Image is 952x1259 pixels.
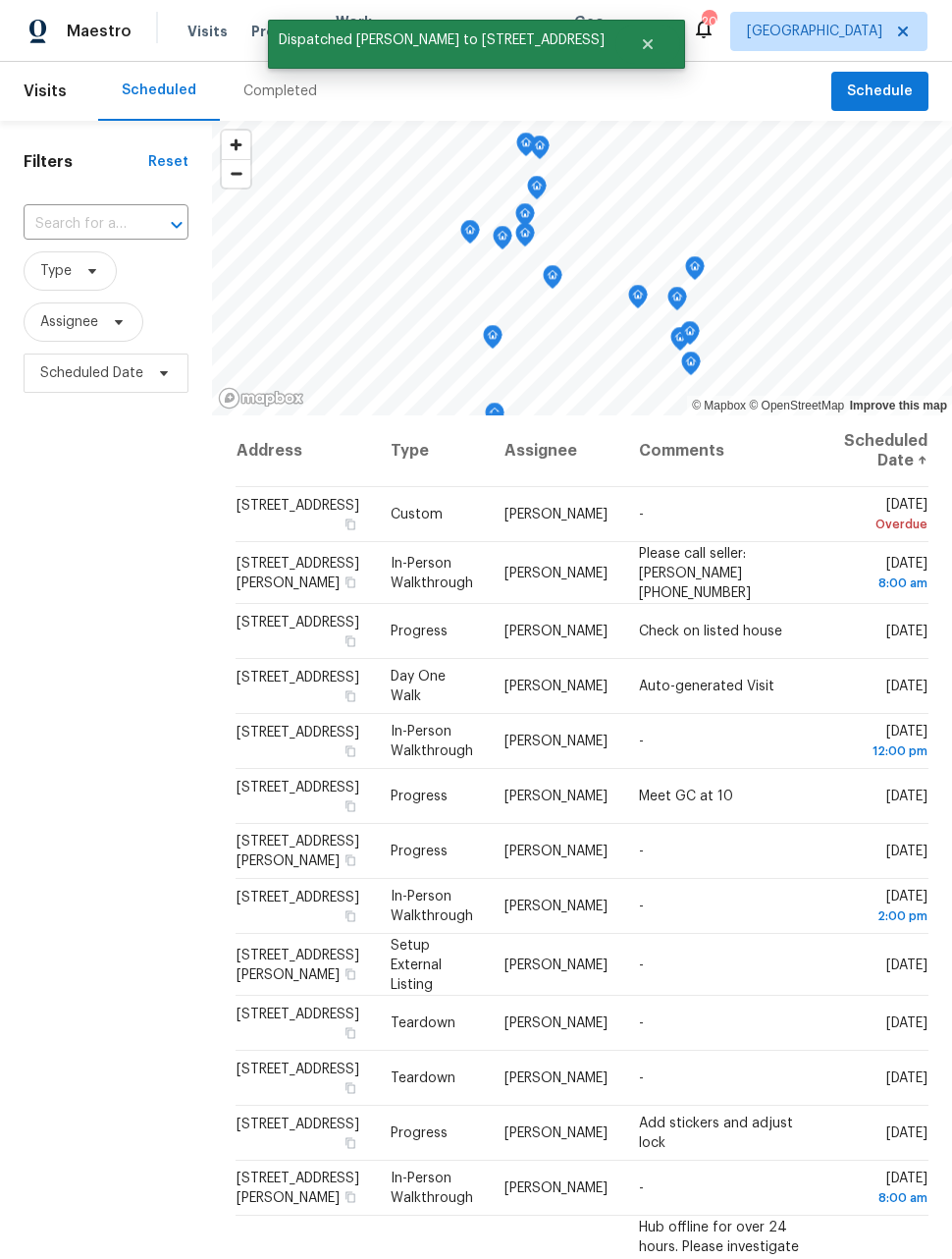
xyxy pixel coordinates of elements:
input: Search for an address... [24,209,133,240]
span: [DATE] [886,625,927,638]
button: Copy Address [342,516,359,533]
span: [GEOGRAPHIC_DATA] [747,22,882,41]
button: Copy Address [342,851,359,869]
span: [STREET_ADDRESS] [237,499,359,513]
button: Schedule [831,72,928,112]
div: Map marker [460,220,480,250]
div: Map marker [670,327,690,357]
span: Projects [251,22,312,41]
span: Dispatched [PERSON_NAME] to [STREET_ADDRESS] [268,20,615,61]
span: [STREET_ADDRESS] [237,1118,359,1131]
th: Scheduled Date ↑ [828,415,928,487]
span: [STREET_ADDRESS][PERSON_NAME] [237,556,359,589]
span: In-Person Walkthrough [391,890,473,923]
span: Progress [391,790,448,803]
th: Address [236,415,375,487]
span: Progress [391,1126,448,1140]
button: Copy Address [342,1188,359,1206]
span: [PERSON_NAME] [504,1016,608,1030]
span: Please call seller: [PERSON_NAME] [PHONE_NUMBER] [639,546,751,599]
div: 2:00 pm [844,906,927,926]
div: Map marker [515,223,535,253]
div: Reset [148,152,188,172]
h1: Filters [24,152,148,172]
span: Meet GC at 10 [639,790,733,803]
span: [PERSON_NAME] [504,845,608,858]
button: Copy Address [342,632,359,650]
span: In-Person Walkthrough [391,1172,473,1205]
span: - [639,1016,644,1030]
span: Schedule [847,80,913,104]
span: - [639,1071,644,1085]
button: Copy Address [342,797,359,815]
span: Auto-generated Visit [639,680,774,693]
span: - [639,845,644,858]
span: Visits [187,22,228,41]
button: Zoom in [222,131,250,159]
div: 12:00 pm [844,741,927,761]
div: Map marker [680,321,700,352]
span: [DATE] [886,958,927,971]
a: Mapbox [692,399,746,412]
span: [DATE] [886,1071,927,1085]
div: Map marker [487,411,506,442]
div: Map marker [493,226,512,256]
th: Comments [623,415,828,487]
span: Teardown [391,1016,455,1030]
button: Close [615,25,680,64]
button: Copy Address [342,1024,359,1042]
div: Map marker [681,352,701,382]
div: Map marker [483,325,502,356]
div: Scheduled [122,81,196,100]
span: [DATE] [844,1172,927,1208]
span: [STREET_ADDRESS] [237,616,359,629]
span: Check on listed house [639,625,782,638]
span: [PERSON_NAME] [504,1181,608,1195]
span: Setup External Listing [391,938,442,991]
span: Teardown [391,1071,455,1085]
span: Maestro [67,22,132,41]
span: [PERSON_NAME] [504,790,608,803]
span: [DATE] [844,890,927,926]
span: [STREET_ADDRESS][PERSON_NAME] [237,1172,359,1205]
span: [PERSON_NAME] [504,1071,608,1085]
div: 8:00 am [844,1188,927,1208]
span: [DATE] [886,1016,927,1030]
span: [STREET_ADDRESS] [237,726,359,739]
span: Scheduled Date [40,363,143,383]
span: Type [40,261,72,281]
span: - [639,735,644,748]
div: Map marker [516,133,536,163]
span: Add stickers and adjust lock [639,1117,793,1150]
span: [STREET_ADDRESS] [237,891,359,904]
a: Mapbox homepage [218,387,304,410]
span: Assignee [40,312,98,332]
button: Copy Address [342,907,359,925]
button: Copy Address [342,742,359,760]
a: Improve this map [850,399,947,412]
div: Map marker [485,403,504,433]
span: - [639,508,644,521]
div: Map marker [685,256,705,287]
span: Progress [391,845,448,858]
span: Visits [24,70,67,113]
span: [DATE] [886,845,927,858]
div: Map marker [515,203,535,234]
span: [DATE] [844,498,927,534]
span: [STREET_ADDRESS] [237,781,359,794]
span: - [639,900,644,913]
span: Geo Assignments [574,12,668,51]
span: Zoom out [222,160,250,188]
div: Map marker [667,287,687,317]
div: 8:00 am [844,573,927,592]
button: Copy Address [342,687,359,705]
span: [PERSON_NAME] [504,1126,608,1140]
span: [STREET_ADDRESS] [237,1008,359,1021]
span: - [639,958,644,971]
span: [STREET_ADDRESS][PERSON_NAME] [237,835,359,868]
div: Map marker [628,285,648,315]
span: [DATE] [886,1126,927,1140]
div: 20 [702,12,715,31]
span: [PERSON_NAME] [504,900,608,913]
